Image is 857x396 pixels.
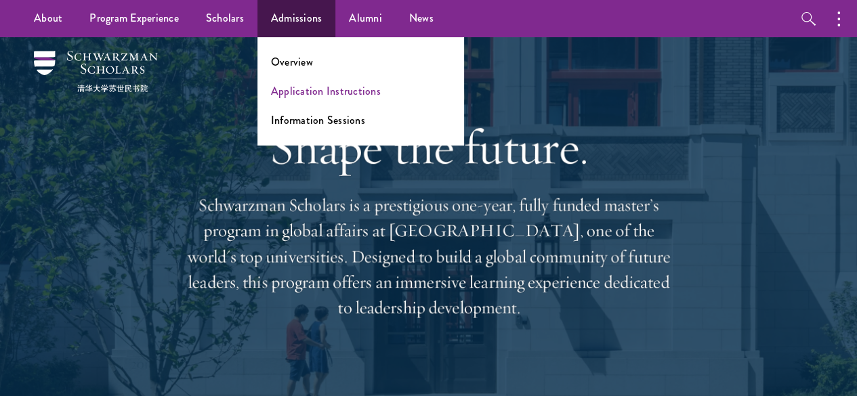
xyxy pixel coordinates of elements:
a: Application Instructions [271,83,381,99]
a: Information Sessions [271,112,365,128]
p: Schwarzman Scholars is a prestigious one-year, fully funded master’s program in global affairs at... [185,192,673,321]
img: Schwarzman Scholars [34,51,158,92]
h1: Shape the future. [185,118,673,175]
a: Overview [271,54,313,70]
